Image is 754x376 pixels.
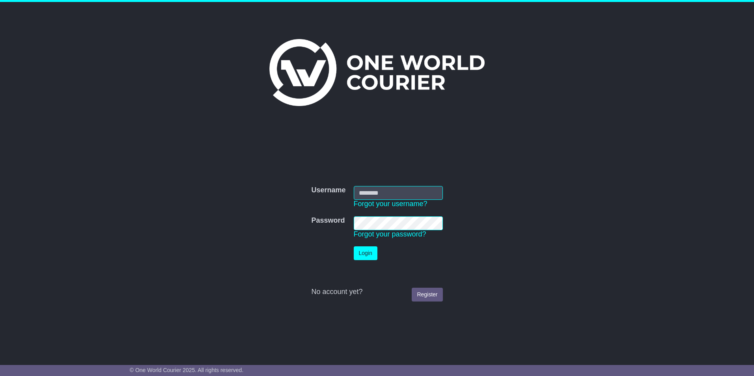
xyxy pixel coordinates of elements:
div: No account yet? [311,288,442,296]
a: Forgot your username? [354,200,427,208]
img: One World [269,39,485,106]
a: Register [412,288,442,302]
label: Password [311,216,345,225]
button: Login [354,246,377,260]
label: Username [311,186,345,195]
a: Forgot your password? [354,230,426,238]
span: © One World Courier 2025. All rights reserved. [130,367,244,373]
